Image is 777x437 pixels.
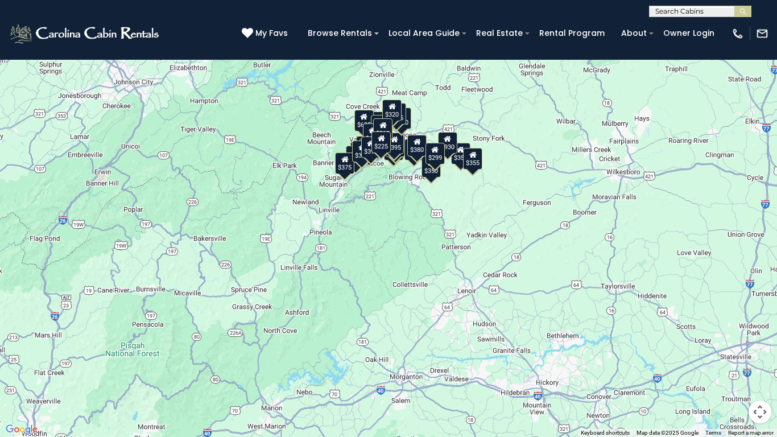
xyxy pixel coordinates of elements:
[534,24,610,42] a: Rental Program
[302,24,378,42] a: Browse Rentals
[731,27,744,40] img: phone-regular-white.png
[658,24,720,42] a: Owner Login
[470,24,528,42] a: Real Estate
[383,24,465,42] a: Local Area Guide
[615,24,652,42] a: About
[255,27,288,39] span: My Favs
[9,22,162,45] img: White-1-2.png
[242,27,291,40] a: My Favs
[756,27,768,40] img: mail-regular-white.png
